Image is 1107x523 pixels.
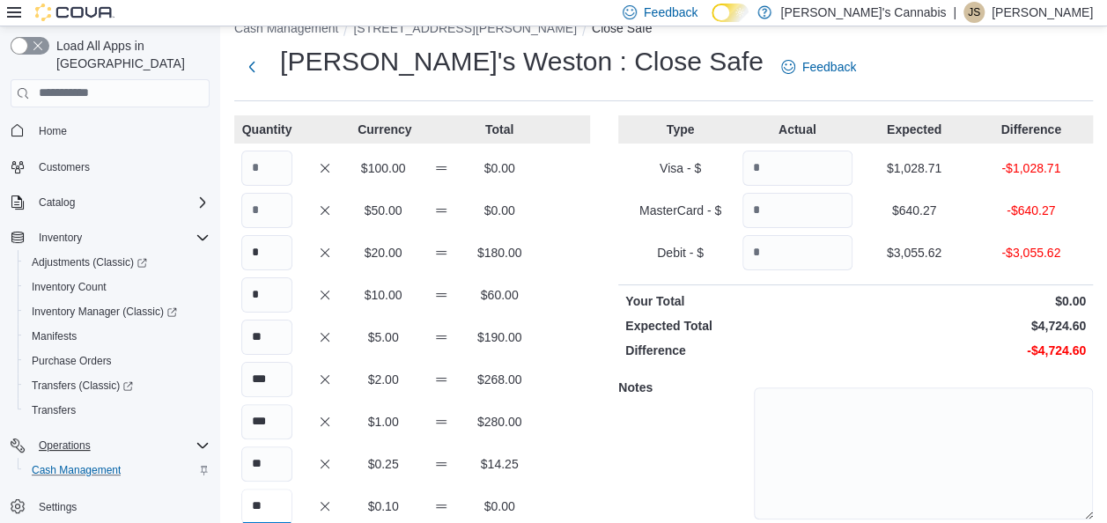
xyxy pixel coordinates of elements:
[712,4,749,22] input: Dark Mode
[39,231,82,245] span: Inventory
[474,371,525,388] p: $268.00
[618,370,750,405] h5: Notes
[780,2,946,23] p: [PERSON_NAME]'s Cannabis
[742,121,852,138] p: Actual
[625,121,735,138] p: Type
[4,433,217,458] button: Operations
[234,19,1093,41] nav: An example of EuiBreadcrumbs
[358,328,409,346] p: $5.00
[963,2,985,23] div: Julian Saldivia
[32,192,210,213] span: Catalog
[32,121,74,142] a: Home
[39,500,77,514] span: Settings
[32,497,84,518] a: Settings
[32,255,147,269] span: Adjustments (Classic)
[241,320,292,355] input: Quantity
[625,342,852,359] p: Difference
[860,342,1086,359] p: -$4,724.60
[32,305,177,319] span: Inventory Manager (Classic)
[25,276,114,298] a: Inventory Count
[474,121,525,138] p: Total
[976,244,1086,261] p: -$3,055.62
[35,4,114,21] img: Cova
[474,497,525,515] p: $0.00
[49,37,210,72] span: Load All Apps in [GEOGRAPHIC_DATA]
[860,317,1086,335] p: $4,724.60
[25,460,210,481] span: Cash Management
[18,349,217,373] button: Purchase Orders
[39,438,91,453] span: Operations
[25,350,210,372] span: Purchase Orders
[474,328,525,346] p: $190.00
[25,460,128,481] a: Cash Management
[976,202,1086,219] p: -$640.27
[4,493,217,519] button: Settings
[474,455,525,473] p: $14.25
[358,121,409,138] p: Currency
[39,160,90,174] span: Customers
[4,225,217,250] button: Inventory
[18,373,217,398] a: Transfers (Classic)
[968,2,980,23] span: JS
[32,403,76,417] span: Transfers
[860,121,970,138] p: Expected
[234,49,269,85] button: Next
[25,375,210,396] span: Transfers (Classic)
[32,227,210,248] span: Inventory
[474,202,525,219] p: $0.00
[234,21,338,35] button: Cash Management
[32,329,77,343] span: Manifests
[25,400,83,421] a: Transfers
[4,154,217,180] button: Customers
[860,292,1086,310] p: $0.00
[742,235,852,270] input: Quantity
[241,151,292,186] input: Quantity
[32,495,210,517] span: Settings
[25,350,119,372] a: Purchase Orders
[953,2,956,23] p: |
[241,193,292,228] input: Quantity
[992,2,1093,23] p: [PERSON_NAME]
[25,326,210,347] span: Manifests
[976,159,1086,177] p: -$1,028.71
[358,371,409,388] p: $2.00
[25,375,140,396] a: Transfers (Classic)
[39,195,75,210] span: Catalog
[625,244,735,261] p: Debit - $
[358,497,409,515] p: $0.10
[241,121,292,138] p: Quantity
[32,463,121,477] span: Cash Management
[18,250,217,275] a: Adjustments (Classic)
[25,326,84,347] a: Manifests
[712,22,712,23] span: Dark Mode
[25,252,210,273] span: Adjustments (Classic)
[32,156,210,178] span: Customers
[32,280,107,294] span: Inventory Count
[358,159,409,177] p: $100.00
[860,244,970,261] p: $3,055.62
[18,458,217,482] button: Cash Management
[25,301,210,322] span: Inventory Manager (Classic)
[358,413,409,431] p: $1.00
[774,49,863,85] a: Feedback
[625,202,735,219] p: MasterCard - $
[32,192,82,213] button: Catalog
[358,455,409,473] p: $0.25
[18,398,217,423] button: Transfers
[32,379,133,393] span: Transfers (Classic)
[358,244,409,261] p: $20.00
[32,120,210,142] span: Home
[4,118,217,144] button: Home
[976,121,1086,138] p: Difference
[241,446,292,482] input: Quantity
[32,354,112,368] span: Purchase Orders
[860,159,970,177] p: $1,028.71
[25,301,184,322] a: Inventory Manager (Classic)
[625,159,735,177] p: Visa - $
[32,435,98,456] button: Operations
[18,299,217,324] a: Inventory Manager (Classic)
[39,124,67,138] span: Home
[742,193,852,228] input: Quantity
[25,276,210,298] span: Inventory Count
[474,244,525,261] p: $180.00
